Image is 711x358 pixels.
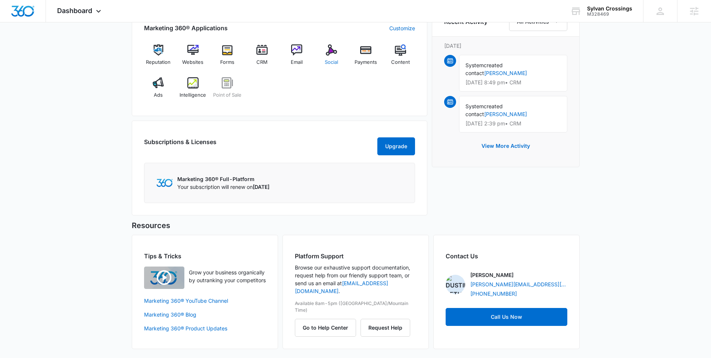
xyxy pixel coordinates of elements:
div: account name [587,6,632,12]
h2: Contact Us [446,252,567,261]
a: Social [317,44,346,71]
a: [PERSON_NAME] [484,111,527,117]
a: Websites [178,44,207,71]
a: [PERSON_NAME] [484,70,527,76]
h2: Platform Support [295,252,417,261]
p: Your subscription will renew on [177,183,269,191]
a: [PHONE_NUMBER] [470,290,517,298]
a: Point of Sale [213,77,242,104]
p: Browse our exhaustive support documentation, request help from our friendly support team, or send... [295,264,417,295]
img: Dustin Bethel [446,275,465,294]
span: System [465,62,484,68]
span: [DATE] [253,184,269,190]
a: Payments [352,44,380,71]
span: Email [291,59,303,66]
a: Ads [144,77,173,104]
button: Upgrade [377,137,415,155]
button: Go to Help Center [295,319,356,337]
a: Reputation [144,44,173,71]
a: Content [386,44,415,71]
p: [DATE] 8:49 pm • CRM [465,80,561,85]
img: Marketing 360 Logo [156,179,173,187]
p: Grow your business organically by outranking your competitors [189,268,266,284]
span: Social [325,59,338,66]
h2: Marketing 360® Applications [144,24,228,32]
a: Intelligence [178,77,207,104]
p: [DATE] 2:39 pm • CRM [465,121,561,126]
h5: Resources [132,220,580,231]
a: Marketing 360® YouTube Channel [144,297,266,305]
a: Request Help [361,324,410,331]
a: [PERSON_NAME][EMAIL_ADDRESS][PERSON_NAME][DOMAIN_NAME] [470,280,567,288]
span: System [465,103,484,109]
a: Email [283,44,311,71]
span: Websites [182,59,203,66]
span: Payments [355,59,377,66]
h2: Tips & Tricks [144,252,266,261]
p: Available 8am-5pm ([GEOGRAPHIC_DATA]/Mountain Time) [295,300,417,314]
a: Customize [389,24,415,32]
a: Marketing 360® Blog [144,311,266,318]
button: View More Activity [474,137,537,155]
span: created contact [465,103,503,117]
a: CRM [248,44,277,71]
a: Forms [213,44,242,71]
span: Reputation [146,59,171,66]
span: Ads [154,91,163,99]
p: [DATE] [444,42,567,50]
span: created contact [465,62,503,76]
span: Content [391,59,410,66]
a: Call Us Now [446,308,567,326]
span: Point of Sale [213,91,241,99]
p: Marketing 360® Full-Platform [177,175,269,183]
span: Intelligence [180,91,206,99]
span: Forms [220,59,234,66]
a: Go to Help Center [295,324,361,331]
p: [PERSON_NAME] [470,271,514,279]
a: Marketing 360® Product Updates [144,324,266,332]
img: Quick Overview Video [144,267,184,289]
div: account id [587,12,632,17]
span: Dashboard [57,7,92,15]
h2: Subscriptions & Licenses [144,137,216,152]
button: Request Help [361,319,410,337]
span: CRM [256,59,268,66]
